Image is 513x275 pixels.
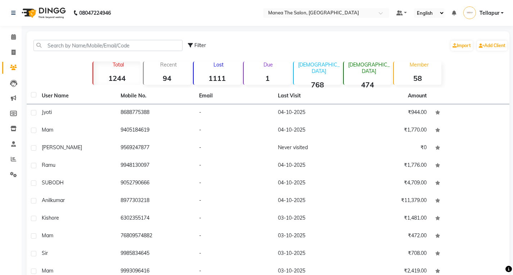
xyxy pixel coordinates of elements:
[42,127,53,133] span: mam
[93,74,140,83] strong: 1244
[274,157,352,175] td: 04-10-2025
[42,197,50,203] span: anil
[42,267,53,274] span: mam
[42,250,48,256] span: sir
[50,197,65,203] span: kumar
[144,74,191,83] strong: 94
[195,88,274,104] th: Email
[42,215,59,221] span: kishore
[480,9,499,17] span: Tellapur
[195,139,274,157] td: -
[352,139,431,157] td: ₹0
[451,41,473,51] a: Import
[352,157,431,175] td: ₹1,776.00
[477,41,507,51] a: Add Client
[116,245,195,263] td: 9985834645
[195,104,274,122] td: -
[194,74,241,83] strong: 1111
[352,104,431,122] td: ₹944.00
[37,88,116,104] th: User Name
[352,228,431,245] td: ₹472.00
[352,175,431,192] td: ₹4,709.00
[116,139,195,157] td: 9569247877
[116,192,195,210] td: 8977303218
[42,162,55,168] span: ramu
[116,228,195,245] td: 76809574882
[42,179,64,186] span: SUBODH
[116,122,195,139] td: 9405184619
[33,40,183,51] input: Search by Name/Mobile/Email/Code
[297,61,341,74] p: [DEMOGRAPHIC_DATA]
[274,210,352,228] td: 03-10-2025
[352,245,431,263] td: ₹708.00
[397,61,441,68] p: Member
[116,104,195,122] td: 8688775388
[42,144,82,151] span: [PERSON_NAME]
[116,210,195,228] td: 6302355174
[116,88,195,104] th: Mobile No.
[352,192,431,210] td: ₹11,379.00
[245,61,291,68] p: Due
[195,228,274,245] td: -
[96,61,140,68] p: Total
[195,122,274,139] td: -
[274,122,352,139] td: 04-10-2025
[194,42,206,49] span: Filter
[195,192,274,210] td: -
[463,6,476,19] img: Tellapur
[344,80,391,89] strong: 474
[147,61,191,68] p: Recent
[274,139,352,157] td: Never visited
[18,3,68,23] img: logo
[274,175,352,192] td: 04-10-2025
[195,245,274,263] td: -
[42,232,53,239] span: mam
[352,210,431,228] td: ₹1,481.00
[294,80,341,89] strong: 768
[116,175,195,192] td: 9052790666
[195,157,274,175] td: -
[352,122,431,139] td: ₹1,770.00
[274,245,352,263] td: 03-10-2025
[195,210,274,228] td: -
[274,228,352,245] td: 03-10-2025
[79,3,111,23] b: 08047224946
[116,157,195,175] td: 9948130097
[274,88,352,104] th: Last Visit
[195,175,274,192] td: -
[42,109,52,115] span: jyoti
[394,74,441,83] strong: 58
[197,61,241,68] p: Lost
[274,104,352,122] td: 04-10-2025
[404,88,431,104] th: Amount
[244,74,291,83] strong: 1
[347,61,391,74] p: [DEMOGRAPHIC_DATA]
[274,192,352,210] td: 04-10-2025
